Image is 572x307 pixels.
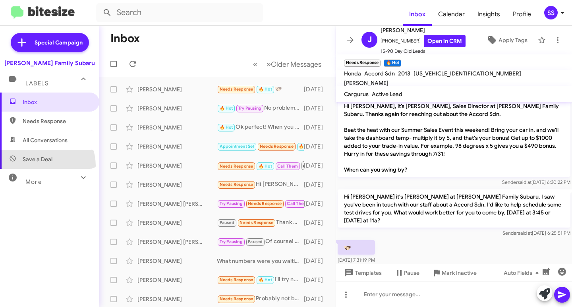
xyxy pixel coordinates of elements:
span: [PERSON_NAME] [344,79,388,87]
span: 🔥 Hot [259,277,272,282]
span: 15-90 Day Old Leads [381,47,466,55]
div: Inbound Call [217,160,304,170]
span: Try Pausing [220,239,243,244]
div: [PERSON_NAME] Family Subaru [4,59,95,67]
div: [DATE] [304,295,329,303]
span: said at [518,179,531,185]
span: Accord Sdn [364,70,395,77]
p: 🫱🏻‍🫲🏿 [338,240,375,255]
div: [DATE] [304,143,329,151]
a: Special Campaign [11,33,89,52]
span: Call Them [287,201,307,206]
div: SS [544,6,558,19]
span: [PHONE_NUMBER] [381,35,466,47]
span: Templates [342,266,382,280]
span: Needs Response [220,182,253,187]
span: Needs Response [260,144,294,149]
span: Needs Response [220,277,253,282]
button: Pause [388,266,426,280]
span: Try Pausing [220,201,243,206]
button: Previous [248,56,262,72]
span: Honda [344,70,361,77]
div: [PERSON_NAME] [PERSON_NAME] [137,200,217,208]
span: Labels [25,80,48,87]
span: [DATE] 7:31:19 PM [338,257,375,263]
div: [DATE] [304,276,329,284]
span: Sender [DATE] 6:30:22 PM [502,179,570,185]
div: Probably not but I'll ask my husband. [217,294,304,303]
span: Cargurus [344,91,369,98]
div: [PERSON_NAME] [137,295,217,303]
span: 🔥 Hot [259,87,272,92]
span: Apply Tags [499,33,528,47]
input: Search [96,3,263,22]
div: [DATE] [304,257,329,265]
div: [PERSON_NAME] [137,124,217,131]
h1: Inbox [110,32,140,45]
span: » [267,59,271,69]
span: Needs Response [220,164,253,169]
div: [DATE] [304,238,329,246]
div: [DATE] [304,104,329,112]
span: Older Messages [271,60,321,69]
span: Inbox [23,98,90,106]
div: [PERSON_NAME] [137,276,217,284]
button: Templates [336,266,388,280]
span: J [367,33,372,46]
span: Insights [471,3,506,26]
div: No problem at all! Just let us know when you're on your way, and we'll be ready for you. Safe tra... [217,104,304,113]
span: [PERSON_NAME] [381,25,466,35]
div: [PERSON_NAME] [137,181,217,189]
div: [PERSON_NAME] [137,143,217,151]
button: Apply Tags [479,33,534,47]
span: Appointment Set [220,144,255,149]
span: Pause [404,266,419,280]
span: [US_VEHICLE_IDENTIFICATION_NUMBER] [414,70,521,77]
span: « [253,59,257,69]
div: I'll try next time I'm in corpus [217,275,304,284]
span: Call Them [277,164,298,169]
div: [DATE] [304,162,329,170]
span: Needs Response [23,117,90,125]
div: 我10月份要回国一趟！所以车子我要回来以后才有可能买！ [217,142,304,151]
div: [DATE] [304,219,329,227]
span: said at [518,230,532,236]
span: Needs Response [220,296,253,301]
p: Hi [PERSON_NAME], it’s [PERSON_NAME], Sales Director at [PERSON_NAME] Family Subaru. Thanks again... [338,99,570,177]
span: 2013 [398,70,410,77]
span: Active Lead [372,91,402,98]
div: [DATE] [304,181,329,189]
nav: Page navigation example [249,56,326,72]
span: 🔥 Hot [259,164,272,169]
div: Of course! Keep us updated, we would love to assist in any way we can. We know that life happens. [217,237,304,246]
small: Needs Response [344,60,381,67]
span: Inbox [403,3,432,26]
span: Auto Fields [504,266,542,280]
div: They kept telling me I'll call you back. I'll call you back and then no one ever called me. I've ... [217,199,304,208]
span: More [25,178,42,185]
span: Needs Response [248,201,282,206]
div: Ok perfect! When you arrive, please ask for [PERSON_NAME] when you arrive! [217,123,304,132]
span: Needs Response [220,87,253,92]
button: Auto Fields [497,266,548,280]
span: Needs Response [240,220,273,225]
button: Mark Inactive [426,266,483,280]
span: Mark Inactive [442,266,477,280]
div: [PERSON_NAME] [PERSON_NAME] [137,238,217,246]
span: Try Pausing [238,106,261,111]
a: Profile [506,3,537,26]
p: Hi [PERSON_NAME] it's [PERSON_NAME] at [PERSON_NAME] Family Subaru. I saw you've been in touch wi... [338,189,570,228]
button: Next [262,56,326,72]
a: Calendar [432,3,471,26]
div: Hi [PERSON_NAME], I've decided I'm going to keep mine. I'm very happy with it. I live in [GEOGRAP... [217,180,304,189]
small: 🔥 Hot [384,60,401,67]
span: Sender [DATE] 6:25:51 PM [502,230,570,236]
span: 🔥 Hot [220,125,233,130]
span: 🔥 Hot [220,106,233,111]
div: [DATE] [304,200,329,208]
span: Paused [248,239,263,244]
div: [PERSON_NAME] [137,257,217,265]
div: [DATE] [304,124,329,131]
